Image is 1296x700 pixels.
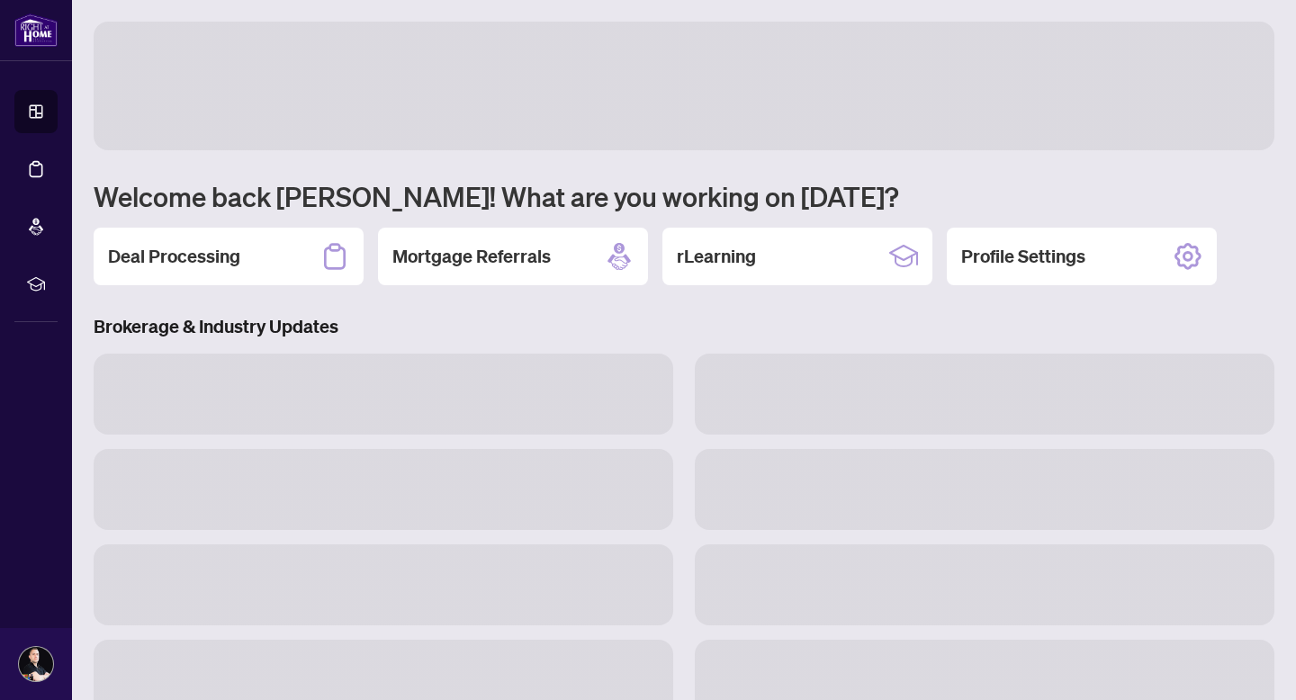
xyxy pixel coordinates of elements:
h2: rLearning [677,244,756,269]
img: Profile Icon [19,647,53,681]
h2: Deal Processing [108,244,240,269]
h2: Mortgage Referrals [392,244,551,269]
h2: Profile Settings [961,244,1085,269]
h3: Brokerage & Industry Updates [94,314,1274,339]
img: logo [14,13,58,47]
h1: Welcome back [PERSON_NAME]! What are you working on [DATE]? [94,179,1274,213]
